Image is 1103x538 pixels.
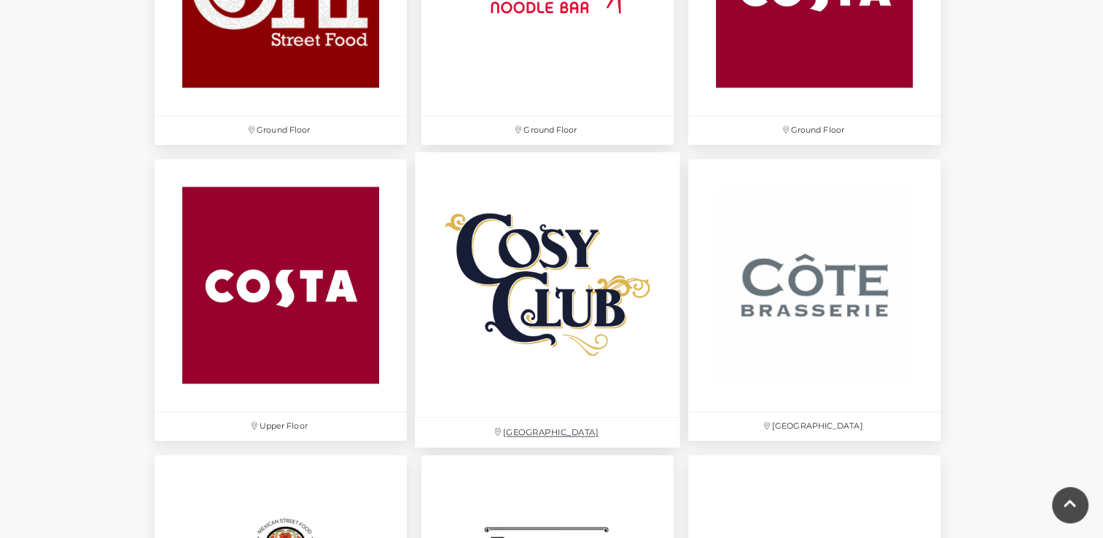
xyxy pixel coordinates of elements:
p: Ground Floor [688,116,940,144]
p: Ground Floor [421,116,674,144]
a: [GEOGRAPHIC_DATA] [408,144,688,455]
p: Upper Floor [155,412,407,440]
p: Ground Floor [155,116,407,144]
a: Upper Floor [147,152,414,448]
p: [GEOGRAPHIC_DATA] [415,418,680,448]
a: [GEOGRAPHIC_DATA] [681,152,948,448]
p: [GEOGRAPHIC_DATA] [688,412,940,440]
